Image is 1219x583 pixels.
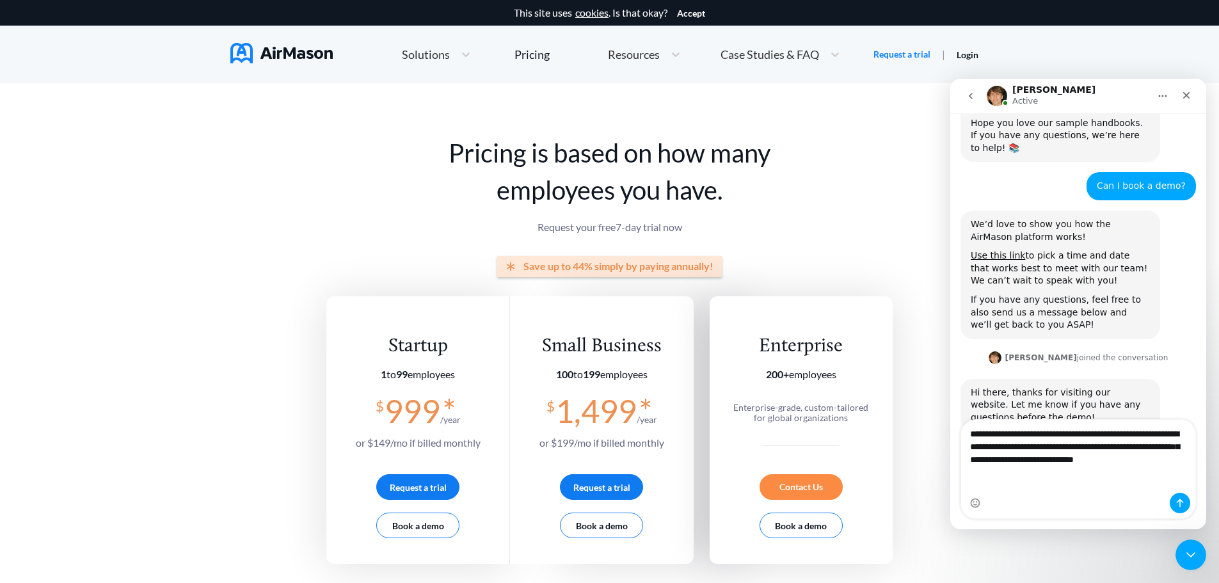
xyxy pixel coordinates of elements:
section: employees [539,369,664,380]
button: Book a demo [760,513,843,538]
span: to [381,368,408,380]
span: Resources [608,49,660,60]
button: Accept cookies [677,8,705,19]
div: Startup [356,335,481,358]
div: Contact Us [760,474,843,500]
h1: Pricing is based on how many employees you have. [326,134,893,209]
iframe: Intercom live chat [1175,539,1206,570]
span: 999 [385,392,440,430]
span: to [556,368,600,380]
a: cookies [575,7,609,19]
span: Enterprise-grade, custom-tailored for global organizations [733,402,868,423]
button: Request a trial [560,474,643,500]
a: Login [957,49,978,60]
span: or $ 149 /mo if billed monthly [356,436,481,449]
span: Save up to 44% simply by paying annually! [523,260,713,272]
a: Pricing [514,43,550,66]
button: Book a demo [376,513,459,538]
button: Book a demo [560,513,643,538]
section: employees [727,369,875,380]
div: Pricing [514,49,550,60]
span: | [942,48,945,60]
span: $ [546,393,555,414]
p: Request your free 7 -day trial now [326,221,893,233]
span: 1,499 [555,392,637,430]
div: Enterprise [727,335,875,358]
b: 200+ [766,368,789,380]
b: 99 [396,368,408,380]
section: employees [356,369,481,380]
img: AirMason Logo [230,43,333,63]
span: $ [376,393,384,414]
span: Solutions [402,49,450,60]
div: Small Business [539,335,664,358]
b: 199 [583,368,600,380]
span: or $ 199 /mo if billed monthly [539,436,664,449]
b: 100 [556,368,573,380]
iframe: Intercom live chat [950,79,1206,529]
span: Case Studies & FAQ [721,49,819,60]
a: Request a trial [873,48,930,61]
b: 1 [381,368,386,380]
button: Request a trial [376,474,459,500]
